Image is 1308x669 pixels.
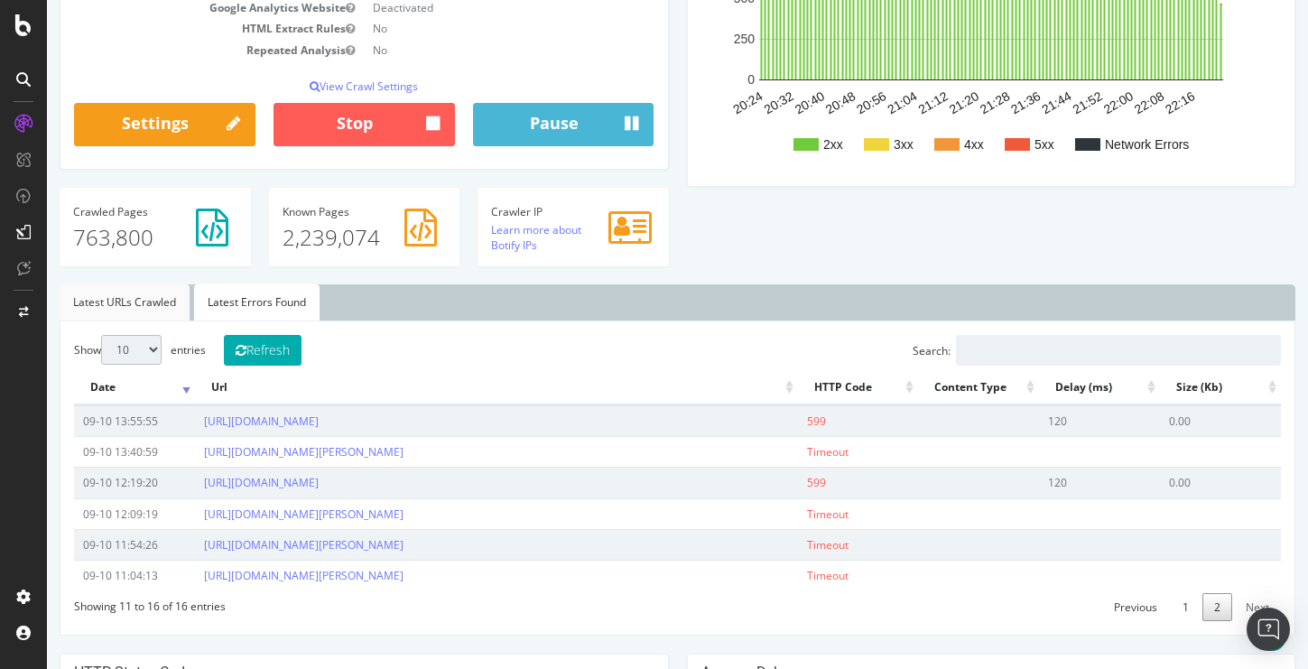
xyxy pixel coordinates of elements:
td: 0.00 [1113,405,1234,436]
text: 250 [686,32,708,46]
text: 5xx [988,137,1007,152]
td: 120 [992,467,1113,497]
select: Showentries [54,335,115,365]
text: 4xx [917,137,937,152]
th: Delay (ms): activate to sort column ascending [992,370,1113,405]
td: 120 [992,405,1113,436]
text: 22:16 [1116,88,1151,116]
a: Learn more about Botify IPs [444,222,534,253]
h4: Pages Known [236,206,400,218]
text: Network Errors [1058,137,1142,152]
a: Latest URLs Crawled [13,284,143,321]
span: 599 [760,413,779,429]
a: [URL][DOMAIN_NAME][PERSON_NAME] [157,444,357,460]
text: 3xx [847,137,867,152]
a: 2 [1155,593,1185,621]
td: HTML Extract Rules [27,18,317,39]
td: 09-10 13:40:59 [27,436,148,467]
th: Content Type: activate to sort column ascending [871,370,992,405]
th: Url: activate to sort column ascending [148,370,751,405]
td: No [317,40,607,60]
a: [URL][DOMAIN_NAME][PERSON_NAME] [157,506,357,522]
span: Timeout [760,506,802,522]
span: Timeout [760,444,802,460]
button: Pause [426,103,608,146]
a: [URL][DOMAIN_NAME] [157,475,272,490]
text: 21:04 [838,88,873,116]
a: Next [1187,593,1234,621]
text: 21:44 [992,88,1027,116]
text: 20:56 [807,88,842,116]
th: Size (Kb): activate to sort column ascending [1113,370,1234,405]
text: 21:52 [1023,88,1058,116]
a: [URL][DOMAIN_NAME][PERSON_NAME] [157,537,357,553]
td: 09-10 12:09:19 [27,498,148,529]
text: 20:32 [714,88,749,116]
td: Repeated Analysis [27,40,317,60]
span: Timeout [760,568,802,583]
p: 763,800 [26,222,190,253]
td: 0.00 [1113,467,1234,497]
span: Timeout [760,537,802,553]
text: 21:20 [899,88,934,116]
label: Show entries [27,335,159,365]
text: 21:12 [868,88,904,116]
div: Open Intercom Messenger [1247,608,1290,651]
text: 2xx [776,137,796,152]
div: Showing 11 to 16 of 16 entries [27,590,179,614]
text: 20:24 [683,88,719,116]
button: Refresh [177,335,255,366]
a: Previous [1055,593,1122,621]
th: HTTP Code: activate to sort column ascending [751,370,872,405]
td: 09-10 11:54:26 [27,529,148,560]
text: 21:28 [930,88,965,116]
td: 09-10 12:19:20 [27,467,148,497]
th: Date: activate to sort column ascending [27,370,148,405]
a: Settings [27,103,209,146]
button: Stop [227,103,408,146]
a: 1 [1124,593,1154,621]
p: 2,239,074 [236,222,400,253]
text: 0 [700,73,708,88]
h4: Crawler IP [444,206,608,218]
text: 22:08 [1084,88,1119,116]
text: 20:48 [775,88,811,116]
a: [URL][DOMAIN_NAME][PERSON_NAME] [157,568,357,583]
td: 09-10 11:04:13 [27,560,148,590]
td: No [317,18,607,39]
span: 599 [760,475,779,490]
a: [URL][DOMAIN_NAME] [157,413,272,429]
input: Search: [909,335,1234,366]
text: 21:36 [961,88,997,116]
label: Search: [866,335,1234,366]
td: 09-10 13:55:55 [27,405,148,436]
a: Latest Errors Found [147,284,273,321]
p: View Crawl Settings [27,79,608,94]
h4: Pages Crawled [26,206,190,218]
text: 20:40 [745,88,780,116]
text: 22:00 [1053,88,1089,116]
